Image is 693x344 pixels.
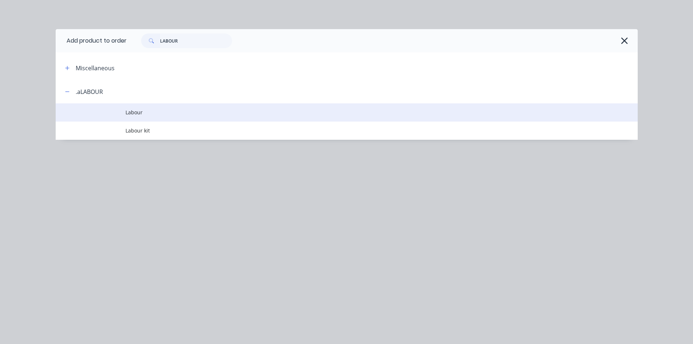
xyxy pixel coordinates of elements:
div: .aLABOUR [76,87,103,96]
span: Labour [126,108,535,116]
div: Miscellaneous [76,64,115,72]
span: Labour kit [126,127,535,134]
input: Search... [160,33,232,48]
div: Add product to order [56,29,127,52]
